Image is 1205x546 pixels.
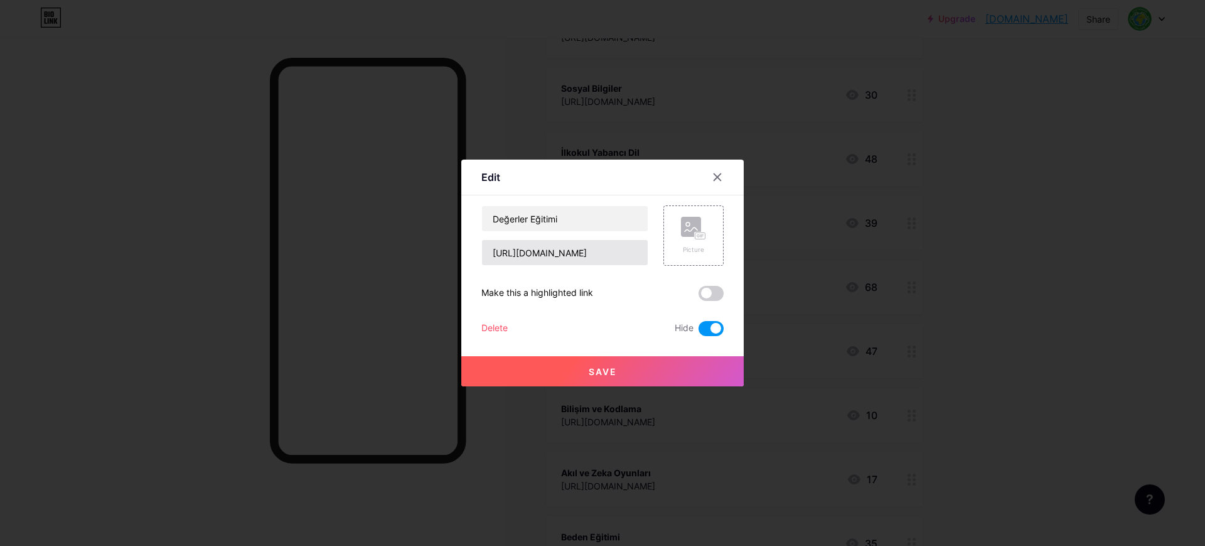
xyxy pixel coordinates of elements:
div: Make this a highlighted link [481,286,593,301]
input: Title [482,206,648,231]
span: Hide [675,321,694,336]
div: Edit [481,170,500,185]
input: URL [482,240,648,265]
div: Picture [681,245,706,254]
span: Save [589,366,617,377]
button: Save [461,356,744,386]
div: Delete [481,321,508,336]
